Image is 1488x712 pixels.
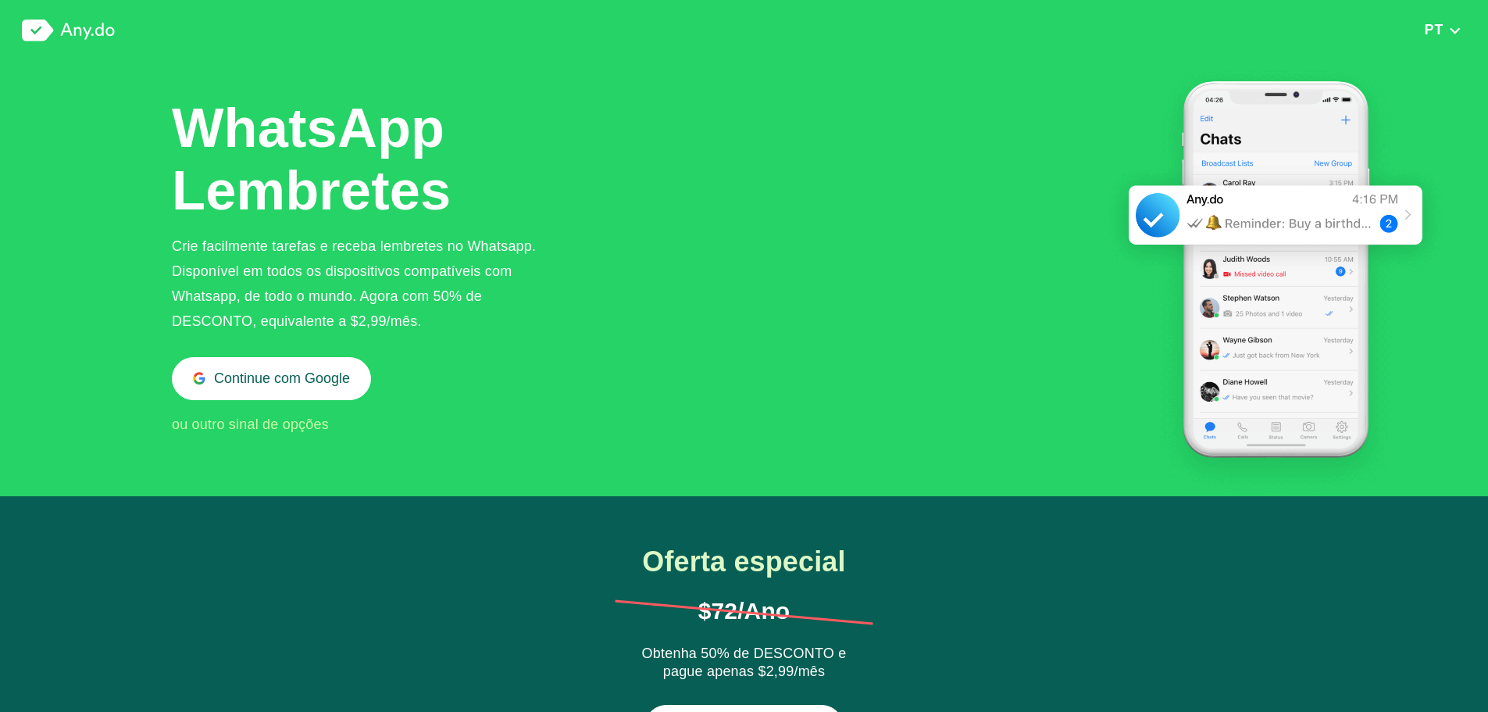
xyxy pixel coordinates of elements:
[172,357,371,400] button: Continue com Google
[172,97,461,222] h1: WhatsApp Lembretes
[172,417,329,432] span: ou outro sinal de opções
[1425,22,1443,38] span: PT
[1108,61,1443,496] img: WhatsApp Lembretes
[22,20,115,41] img: logo
[626,645,863,682] div: Obtenha 50% de DESCONTO e pague apenas $2,99/mês
[600,546,889,578] h1: Oferta especial
[1420,21,1466,38] button: PT
[615,599,873,623] h1: $72/Ano
[172,234,551,334] div: Crie facilmente tarefas e receba lembretes no Whatsapp. Disponível em todos os dispositivos compa...
[1448,25,1461,36] img: down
